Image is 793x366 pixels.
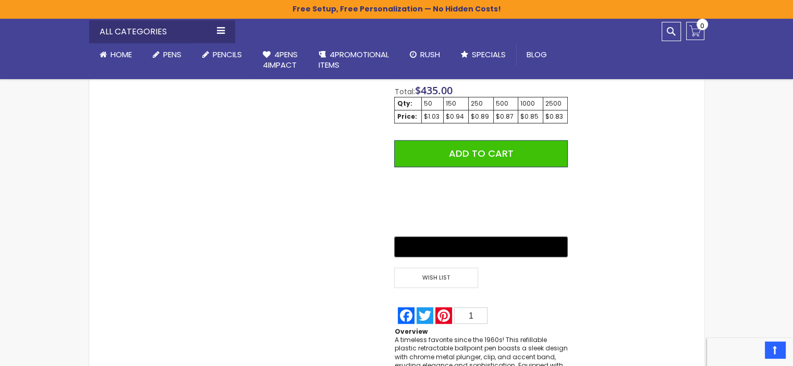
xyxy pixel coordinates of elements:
div: $1.03 [424,112,442,121]
span: Blog [527,49,547,60]
a: 0 [686,22,704,40]
div: 2500 [545,99,565,108]
strong: Price: [397,112,417,121]
div: $0.85 [520,112,541,121]
strong: Overview [394,327,427,336]
span: Total: [394,86,414,97]
span: Pencils [213,49,242,60]
button: Buy with GPay [394,236,567,257]
div: 50 [424,99,442,108]
a: Blog [516,43,557,66]
span: 4PROMOTIONAL ITEMS [319,49,389,70]
a: Facebook [397,307,416,324]
div: 500 [496,99,516,108]
iframe: Google Customer Reviews [707,338,793,366]
iframe: PayPal [394,175,567,229]
a: Pinterest1 [434,307,489,324]
a: Rush [399,43,450,66]
a: Specials [450,43,516,66]
a: Pencils [192,43,252,66]
span: Pens [163,49,181,60]
a: Home [89,43,142,66]
span: 1 [469,311,473,320]
text: •••••• [493,244,506,251]
a: 4PROMOTIONALITEMS [308,43,399,77]
span: 4Pens 4impact [263,49,298,70]
div: $0.83 [545,112,565,121]
span: Specials [472,49,506,60]
span: Rush [420,49,440,60]
span: Home [111,49,132,60]
a: 4Pens4impact [252,43,308,77]
a: Twitter [416,307,434,324]
div: 1000 [520,99,541,108]
div: All Categories [89,20,235,43]
span: 0 [700,21,704,31]
div: $0.89 [471,112,491,121]
span: Wish List [394,268,478,288]
a: Pens [142,43,192,66]
span: Add to Cart [449,147,514,160]
div: 250 [471,99,491,108]
span: 435.00 [420,83,452,97]
div: $0.94 [446,112,466,121]
button: Add to Cart [394,140,567,167]
strong: Qty: [397,99,412,108]
div: $0.87 [496,112,516,121]
div: 150 [446,99,466,108]
span: $ [414,83,452,97]
a: Wish List [394,268,481,288]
